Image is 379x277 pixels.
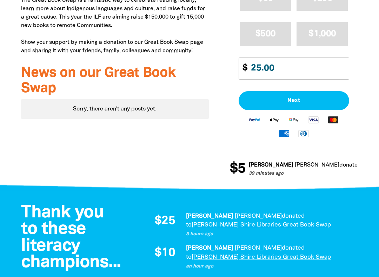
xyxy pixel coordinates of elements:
[21,66,209,96] h3: News on our Great Book Swap
[246,98,341,103] span: Next
[21,99,209,119] div: Paginated content
[186,214,233,219] em: [PERSON_NAME]
[21,99,209,119] div: Sorry, there aren't any posts yet.
[304,116,323,124] img: Visa logo
[284,116,304,124] img: Google Pay logo
[186,231,351,238] p: 3 hours ago
[155,215,175,227] span: $25
[246,58,349,79] input: Enter custom amount
[245,116,264,124] img: Paypal logo
[339,163,368,168] span: donated to
[264,116,284,124] img: Apple Pay logo
[230,158,358,180] div: Donation stream
[240,22,291,46] button: $500
[297,22,348,46] button: $1,000
[235,214,282,219] em: [PERSON_NAME]
[192,255,331,260] a: [PERSON_NAME] Shire Libraries Great Book Swap
[239,58,247,79] span: $
[155,247,175,259] span: $10
[235,245,282,251] em: [PERSON_NAME]
[295,163,339,168] em: [PERSON_NAME]
[249,163,293,168] em: [PERSON_NAME]
[274,129,294,137] img: American Express logo
[192,222,331,228] a: [PERSON_NAME] Shire Libraries Great Book Swap
[255,30,275,38] span: $500
[230,162,245,176] span: $5
[21,205,121,271] span: Thank you to these literacy champions...
[186,245,233,251] em: [PERSON_NAME]
[239,110,349,143] div: Available payment methods
[239,91,349,110] button: Pay with Credit Card
[323,116,343,124] img: Mastercard logo
[308,30,336,38] span: $1,000
[186,263,351,270] p: an hour ago
[186,245,305,260] span: donated to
